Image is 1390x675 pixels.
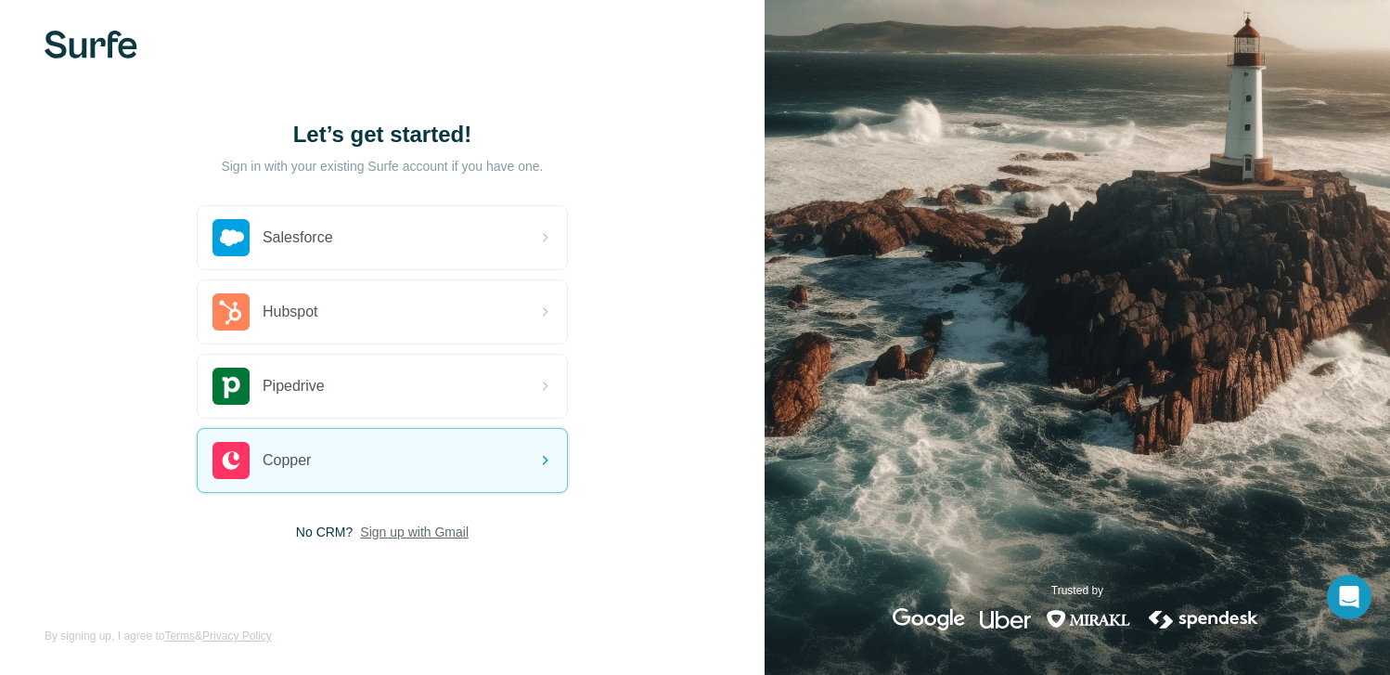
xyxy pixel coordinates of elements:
p: Trusted by [1051,582,1103,599]
span: Salesforce [263,227,333,249]
img: pipedrive's logo [212,368,250,405]
p: Sign in with your existing Surfe account if you have one. [221,157,543,175]
a: Terms [164,630,195,643]
span: Pipedrive [263,375,325,397]
div: Open Intercom Messenger [1327,575,1371,619]
img: hubspot's logo [212,293,250,331]
button: Sign up with Gmail [360,523,469,541]
img: uber's logo [980,608,1031,630]
img: Surfe's logo [45,31,137,58]
img: mirakl's logo [1046,608,1131,630]
img: copper's logo [212,442,250,479]
a: Privacy Policy [202,630,272,643]
span: Copper [263,449,311,472]
span: No CRM? [296,523,353,541]
img: spendesk's logo [1146,608,1261,630]
span: Hubspot [263,301,318,323]
h1: Let’s get started! [197,120,568,149]
img: salesforce's logo [212,219,250,256]
span: By signing up, I agree to & [45,628,272,644]
img: google's logo [893,608,965,630]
